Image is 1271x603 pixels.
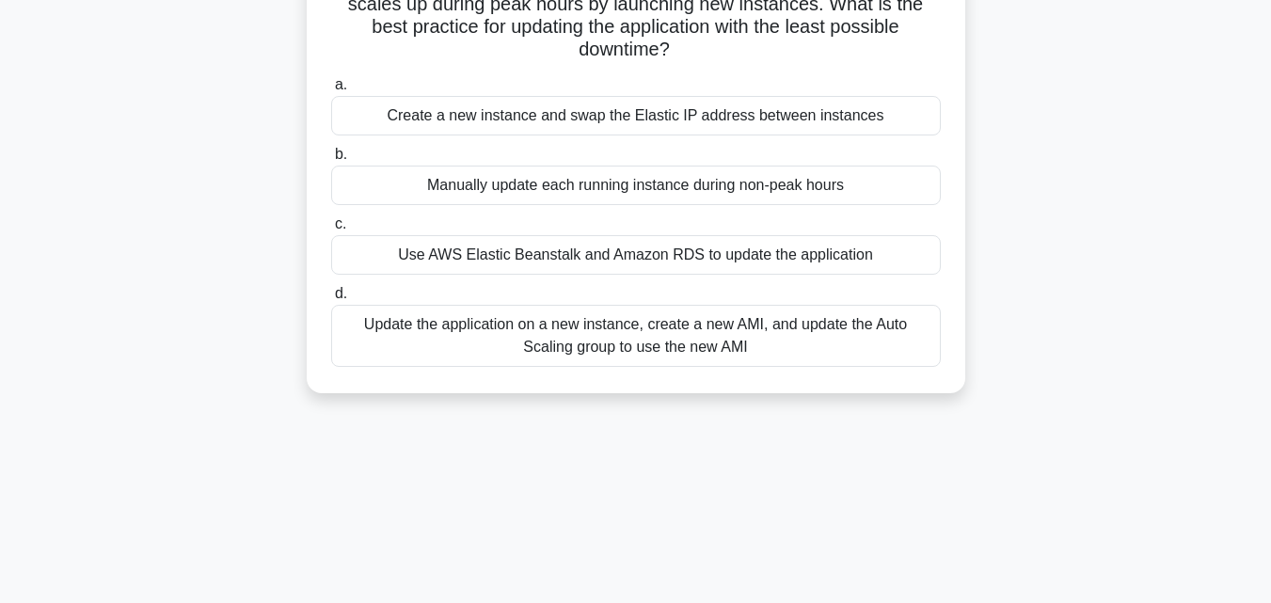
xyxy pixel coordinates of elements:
[335,76,347,92] span: a.
[331,235,941,275] div: Use AWS Elastic Beanstalk and Amazon RDS to update the application
[335,285,347,301] span: d.
[335,146,347,162] span: b.
[331,166,941,205] div: Manually update each running instance during non-peak hours
[335,215,346,231] span: c.
[331,305,941,367] div: Update the application on a new instance, create a new AMI, and update the Auto Scaling group to ...
[331,96,941,135] div: Create a new instance and swap the Elastic IP address between instances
